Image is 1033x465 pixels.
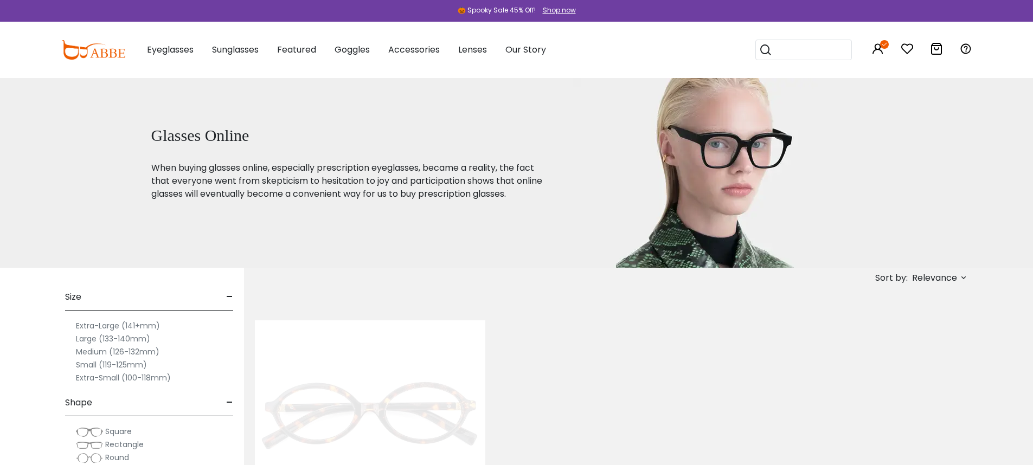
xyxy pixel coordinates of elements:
span: - [226,390,233,416]
img: abbeglasses.com [61,40,125,60]
span: Size [65,284,81,310]
span: Rectangle [105,439,144,450]
span: Round [105,452,129,463]
label: Extra-Large (141+mm) [76,319,160,332]
span: Goggles [335,43,370,56]
label: Large (133-140mm) [76,332,150,345]
span: Our Story [505,43,546,56]
img: Rectangle.png [76,440,103,450]
span: Sort by: [875,272,908,284]
span: Accessories [388,43,440,56]
img: Round.png [76,453,103,463]
span: Sunglasses [212,43,259,56]
img: glasses online [573,78,848,268]
span: Lenses [458,43,487,56]
label: Extra-Small (100-118mm) [76,371,171,384]
span: Eyeglasses [147,43,194,56]
img: Square.png [76,427,103,437]
p: When buying glasses online, especially prescription eyeglasses, became a reality, the fact that e... [151,162,546,201]
span: - [226,284,233,310]
span: Relevance [912,268,957,288]
span: Square [105,426,132,437]
a: Shop now [537,5,576,15]
div: Shop now [543,5,576,15]
h1: Glasses Online [151,126,546,145]
label: Medium (126-132mm) [76,345,159,358]
div: 🎃 Spooky Sale 45% Off! [458,5,536,15]
label: Small (119-125mm) [76,358,147,371]
span: Featured [277,43,316,56]
span: Shape [65,390,92,416]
